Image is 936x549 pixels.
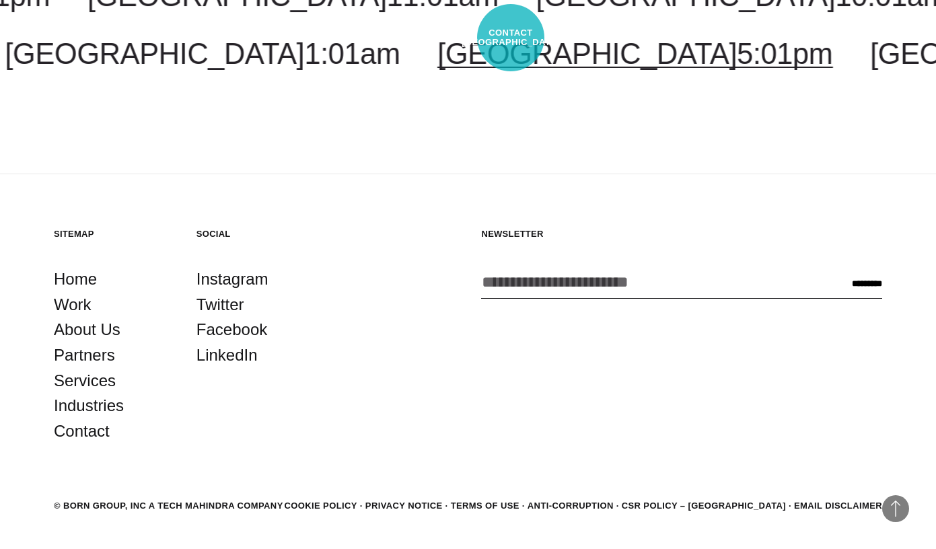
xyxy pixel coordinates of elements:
a: Privacy Notice [365,501,443,511]
a: Twitter [196,292,244,318]
a: Instagram [196,266,268,292]
button: Back to Top [882,495,909,522]
a: [GEOGRAPHIC_DATA]5:01pm [437,38,832,70]
a: Email Disclaimer [794,501,882,511]
a: [GEOGRAPHIC_DATA]1:01am [5,38,400,70]
a: CSR POLICY – [GEOGRAPHIC_DATA] [622,501,786,511]
a: Work [54,292,92,318]
span: 5:01pm [737,38,832,70]
a: LinkedIn [196,342,258,368]
a: Home [54,266,97,292]
a: Terms of Use [451,501,519,511]
h5: Newsletter [481,228,882,240]
a: Contact [54,418,110,444]
span: 1:01am [304,38,400,70]
a: Anti-Corruption [528,501,614,511]
h5: Sitemap [54,228,170,240]
a: Partners [54,342,115,368]
a: Cookie Policy [284,501,357,511]
a: About Us [54,317,120,342]
h5: Social [196,228,312,240]
a: Facebook [196,317,267,342]
div: © BORN GROUP, INC A Tech Mahindra Company [54,499,283,513]
a: Services [54,368,116,394]
a: Industries [54,393,124,418]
